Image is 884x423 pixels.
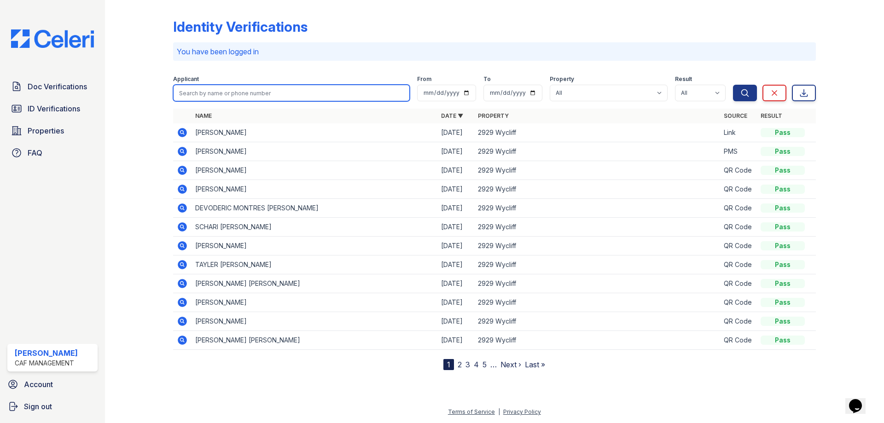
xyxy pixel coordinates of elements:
td: [DATE] [437,293,474,312]
td: 2929 Wycliff [474,293,720,312]
span: FAQ [28,147,42,158]
div: [PERSON_NAME] [15,348,78,359]
a: Properties [7,122,98,140]
div: Pass [761,222,805,232]
a: Last » [525,360,545,369]
iframe: chat widget [845,386,875,414]
div: Pass [761,185,805,194]
td: [PERSON_NAME] [192,312,437,331]
a: Result [761,112,782,119]
td: Link [720,123,757,142]
td: [DATE] [437,161,474,180]
td: 2929 Wycliff [474,331,720,350]
a: Terms of Service [448,408,495,415]
div: Pass [761,336,805,345]
td: [PERSON_NAME] [192,237,437,255]
span: Properties [28,125,64,136]
td: SCHARI [PERSON_NAME] [192,218,437,237]
a: Doc Verifications [7,77,98,96]
td: [PERSON_NAME] [192,142,437,161]
a: ID Verifications [7,99,98,118]
td: PMS [720,142,757,161]
div: | [498,408,500,415]
div: Pass [761,260,805,269]
td: QR Code [720,255,757,274]
a: Sign out [4,397,101,416]
div: Pass [761,317,805,326]
a: 2 [458,360,462,369]
a: FAQ [7,144,98,162]
a: Date ▼ [441,112,463,119]
td: 2929 Wycliff [474,161,720,180]
span: Sign out [24,401,52,412]
td: [PERSON_NAME] [PERSON_NAME] [192,274,437,293]
a: Property [478,112,509,119]
td: 2929 Wycliff [474,312,720,331]
td: QR Code [720,274,757,293]
td: 2929 Wycliff [474,237,720,255]
td: DEVODERIC MONTRES [PERSON_NAME] [192,199,437,218]
a: 5 [483,360,487,369]
td: QR Code [720,180,757,199]
input: Search by name or phone number [173,85,410,101]
div: Pass [761,166,805,175]
div: Pass [761,241,805,250]
td: TAYLER [PERSON_NAME] [192,255,437,274]
td: 2929 Wycliff [474,123,720,142]
label: To [483,75,491,83]
td: [DATE] [437,123,474,142]
img: CE_Logo_Blue-a8612792a0a2168367f1c8372b55b34899dd931a85d93a1a3d3e32e68fde9ad4.png [4,29,101,48]
td: QR Code [720,199,757,218]
div: Pass [761,298,805,307]
div: Pass [761,147,805,156]
td: 2929 Wycliff [474,142,720,161]
label: Property [550,75,574,83]
td: 2929 Wycliff [474,199,720,218]
label: From [417,75,431,83]
label: Applicant [173,75,199,83]
td: QR Code [720,237,757,255]
td: QR Code [720,161,757,180]
span: Account [24,379,53,390]
a: Next › [500,360,521,369]
td: QR Code [720,218,757,237]
a: Privacy Policy [503,408,541,415]
a: Account [4,375,101,394]
td: [PERSON_NAME] [192,123,437,142]
div: CAF Management [15,359,78,368]
div: Pass [761,279,805,288]
td: [DATE] [437,331,474,350]
td: [DATE] [437,237,474,255]
td: [PERSON_NAME] [192,180,437,199]
td: [DATE] [437,142,474,161]
td: [DATE] [437,255,474,274]
td: 2929 Wycliff [474,218,720,237]
label: Result [675,75,692,83]
td: [DATE] [437,312,474,331]
div: Pass [761,203,805,213]
div: 1 [443,359,454,370]
td: [PERSON_NAME] [PERSON_NAME] [192,331,437,350]
td: [DATE] [437,199,474,218]
a: 4 [474,360,479,369]
p: You have been logged in [177,46,812,57]
span: … [490,359,497,370]
a: Name [195,112,212,119]
td: 2929 Wycliff [474,274,720,293]
span: ID Verifications [28,103,80,114]
td: [DATE] [437,274,474,293]
a: 3 [465,360,470,369]
div: Identity Verifications [173,18,308,35]
div: Pass [761,128,805,137]
a: Source [724,112,747,119]
td: [DATE] [437,218,474,237]
td: QR Code [720,312,757,331]
td: [DATE] [437,180,474,199]
td: [PERSON_NAME] [192,161,437,180]
td: [PERSON_NAME] [192,293,437,312]
td: 2929 Wycliff [474,180,720,199]
td: QR Code [720,293,757,312]
td: 2929 Wycliff [474,255,720,274]
span: Doc Verifications [28,81,87,92]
